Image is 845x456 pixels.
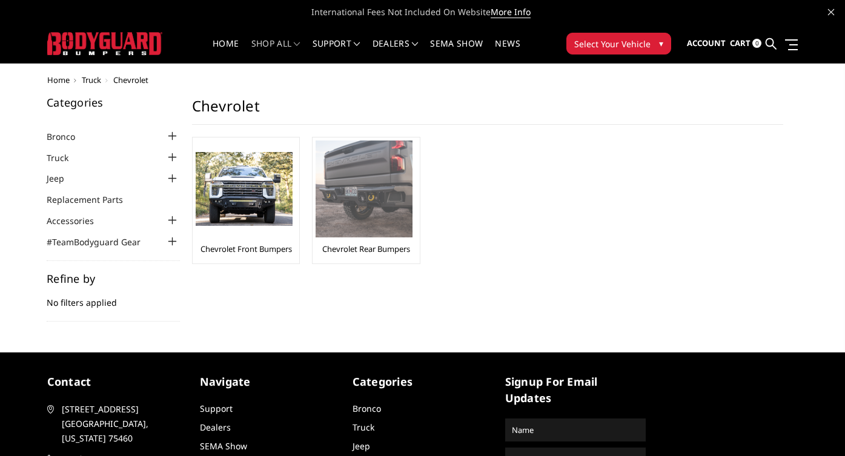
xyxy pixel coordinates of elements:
[47,32,162,55] img: BODYGUARD BUMPERS
[353,374,493,390] h5: Categories
[113,74,148,85] span: Chevrolet
[353,421,374,433] a: Truck
[373,39,419,63] a: Dealers
[82,74,101,85] a: Truck
[47,273,180,322] div: No filters applied
[200,440,247,452] a: SEMA Show
[566,33,671,55] button: Select Your Vehicle
[784,398,845,456] iframe: Chat Widget
[495,39,520,63] a: News
[200,374,340,390] h5: Navigate
[353,440,370,452] a: Jeep
[47,151,84,164] a: Truck
[47,74,70,85] a: Home
[353,403,381,414] a: Bronco
[47,172,79,185] a: Jeep
[47,236,156,248] a: #TeamBodyguard Gear
[659,37,663,50] span: ▾
[752,39,761,48] span: 0
[251,39,300,63] a: shop all
[730,27,761,60] a: Cart 0
[192,97,783,125] h1: Chevrolet
[62,402,185,446] span: [STREET_ADDRESS] [GEOGRAPHIC_DATA], [US_STATE] 75460
[47,273,180,284] h5: Refine by
[313,39,360,63] a: Support
[47,193,138,206] a: Replacement Parts
[200,421,231,433] a: Dealers
[491,6,531,18] a: More Info
[47,214,109,227] a: Accessories
[507,420,644,440] input: Name
[200,243,292,254] a: Chevrolet Front Bumpers
[574,38,651,50] span: Select Your Vehicle
[505,374,646,406] h5: signup for email updates
[213,39,239,63] a: Home
[200,403,233,414] a: Support
[687,38,726,48] span: Account
[687,27,726,60] a: Account
[430,39,483,63] a: SEMA Show
[47,374,188,390] h5: contact
[47,97,180,108] h5: Categories
[47,130,90,143] a: Bronco
[730,38,751,48] span: Cart
[322,243,410,254] a: Chevrolet Rear Bumpers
